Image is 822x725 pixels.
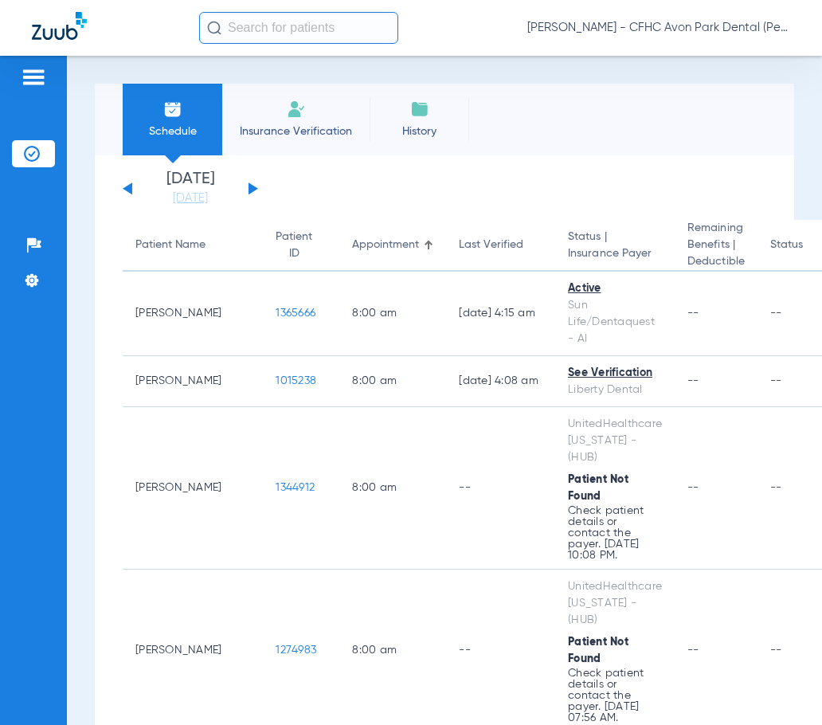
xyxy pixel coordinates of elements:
span: 1015238 [276,375,316,386]
div: Last Verified [459,237,523,253]
th: Status | [555,220,675,272]
img: Zuub Logo [32,12,87,40]
span: Insurance Payer [568,245,662,262]
span: History [382,123,457,139]
span: 1274983 [276,645,316,656]
p: Check patient details or contact the payer. [DATE] 07:56 AM. [568,668,662,723]
img: Search Icon [207,21,221,35]
div: Appointment [352,237,433,253]
span: 1365666 [276,308,315,319]
td: -- [446,407,555,570]
td: [PERSON_NAME] [123,272,263,356]
td: [PERSON_NAME] [123,407,263,570]
div: Patient Name [135,237,250,253]
iframe: Chat Widget [742,649,822,725]
span: [PERSON_NAME] - CFHC Avon Park Dental (Peds) [527,20,790,36]
div: Patient ID [276,229,312,262]
div: Last Verified [459,237,542,253]
span: Deductible [687,253,745,270]
span: 1344912 [276,482,315,493]
td: [DATE] 4:15 AM [446,272,555,356]
div: Appointment [352,237,419,253]
span: Patient Not Found [568,637,628,664]
p: Check patient details or contact the payer. [DATE] 10:08 PM. [568,505,662,561]
img: hamburger-icon [21,68,46,87]
td: [PERSON_NAME] [123,356,263,407]
div: UnitedHealthcare [US_STATE] - (HUB) [568,578,662,629]
li: [DATE] [143,171,238,206]
span: -- [687,375,699,386]
img: Manual Insurance Verification [287,100,306,119]
td: 8:00 AM [339,356,446,407]
span: -- [687,308,699,319]
span: -- [687,482,699,493]
div: See Verification [568,365,662,382]
a: [DATE] [143,190,238,206]
span: -- [687,645,699,656]
img: History [410,100,429,119]
span: Insurance Verification [234,123,358,139]
span: Patient Not Found [568,474,628,502]
div: Patient Name [135,237,205,253]
div: Liberty Dental [568,382,662,398]
span: Schedule [135,123,210,139]
div: Active [568,280,662,297]
div: UnitedHealthcare [US_STATE] - (HUB) [568,416,662,466]
div: Sun Life/Dentaquest - AI [568,297,662,347]
img: Schedule [163,100,182,119]
input: Search for patients [199,12,398,44]
td: 8:00 AM [339,407,446,570]
th: Remaining Benefits | [675,220,757,272]
div: Patient ID [276,229,327,262]
td: [DATE] 4:08 AM [446,356,555,407]
td: 8:00 AM [339,272,446,356]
